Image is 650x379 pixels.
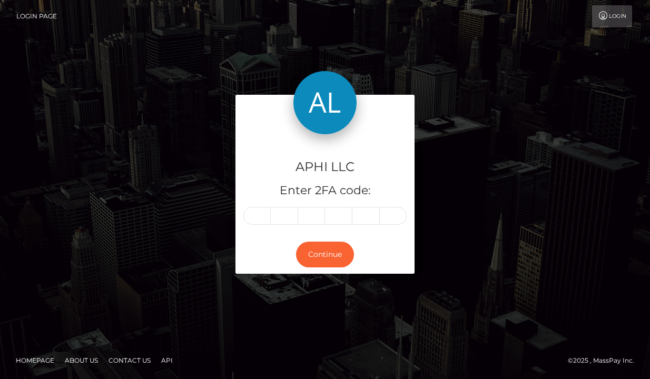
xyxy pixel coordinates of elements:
[12,352,58,368] a: Homepage
[293,71,357,134] img: APHI LLC
[61,352,102,368] a: About Us
[16,5,57,27] a: Login Page
[157,352,177,368] a: API
[104,352,155,368] a: Contact Us
[592,5,632,27] a: Login
[243,158,407,176] h4: APHI LLC
[243,183,407,199] h5: Enter 2FA code:
[568,355,642,366] div: © 2025 , MassPay Inc.
[296,242,354,267] button: Continue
